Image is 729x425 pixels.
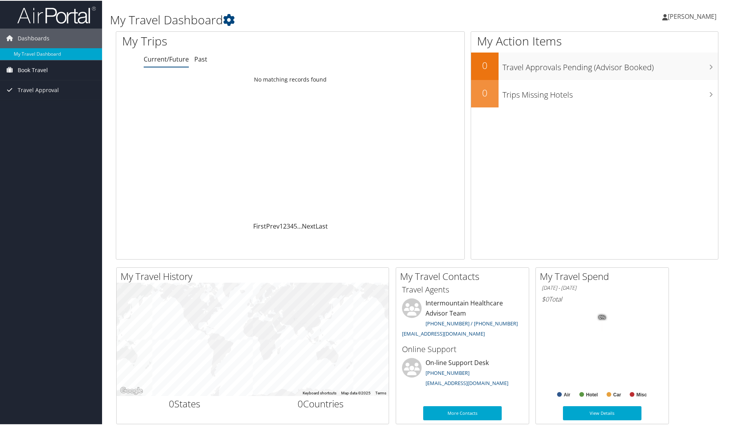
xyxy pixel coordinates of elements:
span: 0 [169,396,174,409]
li: On-line Support Desk [398,357,527,389]
li: Intermountain Healthcare Advisor Team [398,298,527,340]
h3: Travel Agents [402,283,523,294]
span: Dashboards [18,28,49,47]
h2: Countries [259,396,383,410]
a: 0Trips Missing Hotels [471,79,718,107]
h1: My Travel Dashboard [110,11,519,27]
span: [PERSON_NAME] [668,11,716,20]
a: Terms (opens in new tab) [375,390,386,394]
a: 1 [280,221,283,230]
text: Car [613,391,621,397]
a: [PHONE_NUMBER] [426,369,470,376]
a: Last [316,221,328,230]
a: 0Travel Approvals Pending (Advisor Booked) [471,52,718,79]
td: No matching records found [116,72,464,86]
span: 0 [298,396,303,409]
tspan: 0% [599,314,605,319]
h3: Trips Missing Hotels [502,85,718,100]
a: Current/Future [144,54,189,63]
img: Google [119,385,144,395]
text: Hotel [586,391,598,397]
a: [EMAIL_ADDRESS][DOMAIN_NAME] [402,329,485,336]
a: 3 [287,221,290,230]
h2: 0 [471,85,499,99]
img: airportal-logo.png [17,5,96,24]
h2: States [122,396,247,410]
h6: Total [542,294,663,303]
a: Next [302,221,316,230]
a: Past [194,54,207,63]
a: Prev [266,221,280,230]
h2: My Travel Spend [540,269,669,282]
button: Keyboard shortcuts [303,390,336,395]
a: 2 [283,221,287,230]
a: More Contacts [423,405,502,420]
h2: 0 [471,58,499,71]
span: Book Travel [18,60,48,79]
text: Air [564,391,570,397]
span: Map data ©2025 [341,390,371,394]
a: First [253,221,266,230]
h3: Online Support [402,343,523,354]
a: 5 [294,221,297,230]
h6: [DATE] - [DATE] [542,283,663,291]
a: Open this area in Google Maps (opens a new window) [119,385,144,395]
h2: My Travel Contacts [400,269,529,282]
h3: Travel Approvals Pending (Advisor Booked) [502,57,718,72]
span: … [297,221,302,230]
span: Travel Approval [18,80,59,99]
a: 4 [290,221,294,230]
a: [PHONE_NUMBER] / [PHONE_NUMBER] [426,319,518,326]
h1: My Trips [122,32,314,49]
h1: My Action Items [471,32,718,49]
a: View Details [563,405,641,420]
h2: My Travel History [121,269,389,282]
text: Misc [636,391,647,397]
a: [PERSON_NAME] [662,4,724,27]
span: $0 [542,294,549,303]
a: [EMAIL_ADDRESS][DOMAIN_NAME] [426,379,508,386]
